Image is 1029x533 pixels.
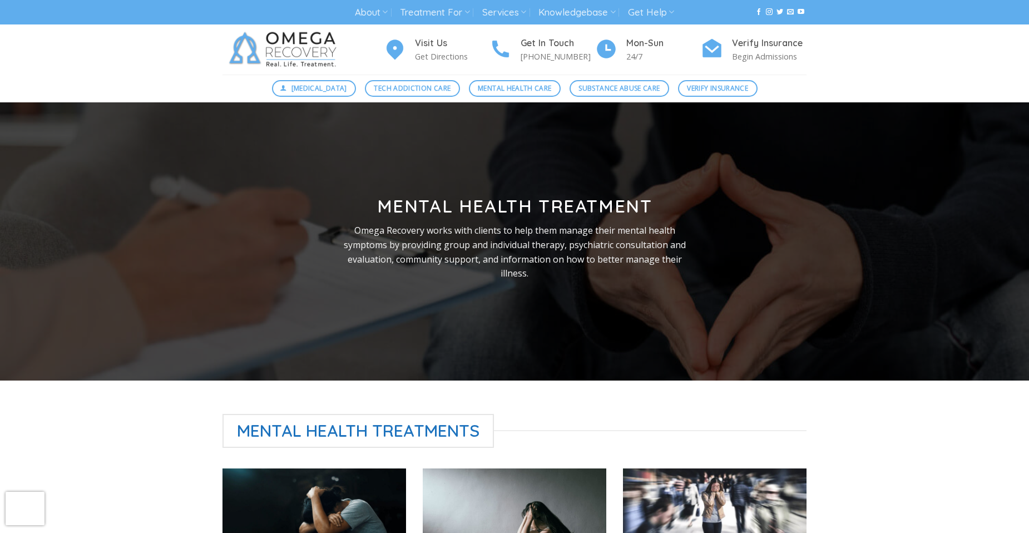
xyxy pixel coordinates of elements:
span: Mental Health Treatments [222,414,494,448]
a: Treatment For [400,2,469,23]
span: [MEDICAL_DATA] [291,83,347,93]
h4: Get In Touch [521,36,595,51]
p: Omega Recovery works with clients to help them manage their mental health symptoms by providing g... [334,224,695,280]
span: Mental Health Care [478,83,551,93]
a: Follow on YouTube [798,8,804,16]
img: Omega Recovery [222,24,348,75]
span: Tech Addiction Care [374,83,451,93]
p: Begin Admissions [732,50,807,63]
a: Substance Abuse Care [570,80,669,97]
h4: Mon-Sun [626,36,701,51]
h4: Verify Insurance [732,36,807,51]
a: Follow on Facebook [755,8,762,16]
p: Get Directions [415,50,489,63]
p: 24/7 [626,50,701,63]
a: Tech Addiction Care [365,80,460,97]
a: Services [482,2,526,23]
a: Follow on Twitter [776,8,783,16]
h4: Visit Us [415,36,489,51]
a: Get In Touch [PHONE_NUMBER] [489,36,595,63]
a: Send us an email [787,8,794,16]
a: Visit Us Get Directions [384,36,489,63]
a: About [355,2,388,23]
a: Verify Insurance [678,80,758,97]
span: Verify Insurance [687,83,748,93]
a: Follow on Instagram [766,8,773,16]
span: Substance Abuse Care [578,83,660,93]
a: Verify Insurance Begin Admissions [701,36,807,63]
a: Get Help [628,2,674,23]
a: [MEDICAL_DATA] [272,80,357,97]
a: Mental Health Care [469,80,561,97]
strong: Mental Health Treatment [377,195,652,217]
a: Knowledgebase [538,2,615,23]
p: [PHONE_NUMBER] [521,50,595,63]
